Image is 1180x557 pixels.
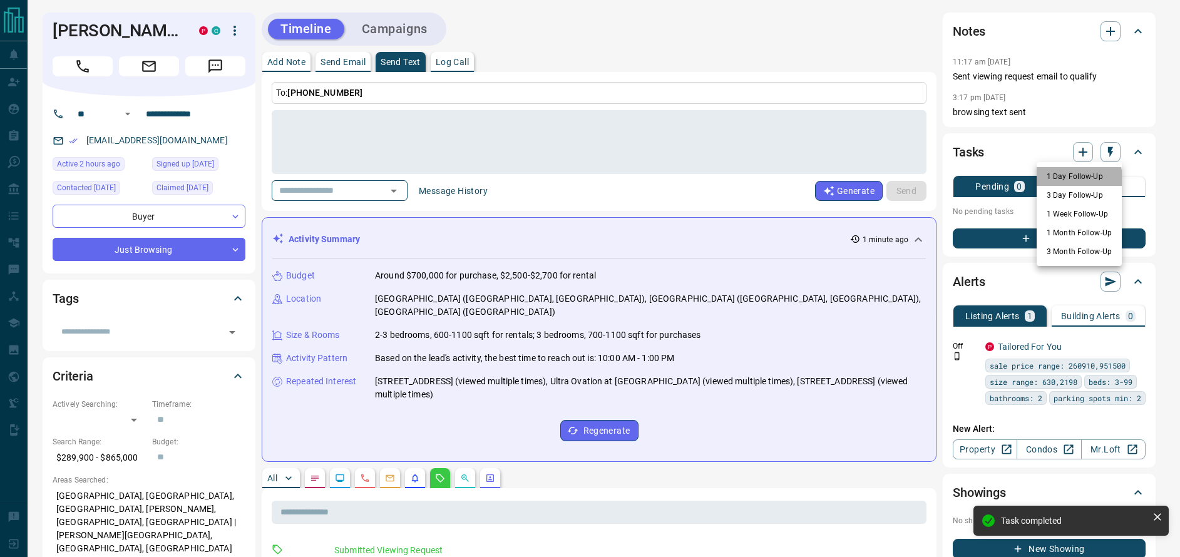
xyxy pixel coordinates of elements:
[1037,205,1122,223] li: 1 Week Follow-Up
[1001,516,1147,526] div: Task completed
[1037,186,1122,205] li: 3 Day Follow-Up
[1037,223,1122,242] li: 1 Month Follow-Up
[1037,167,1122,186] li: 1 Day Follow-Up
[1037,242,1122,261] li: 3 Month Follow-Up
